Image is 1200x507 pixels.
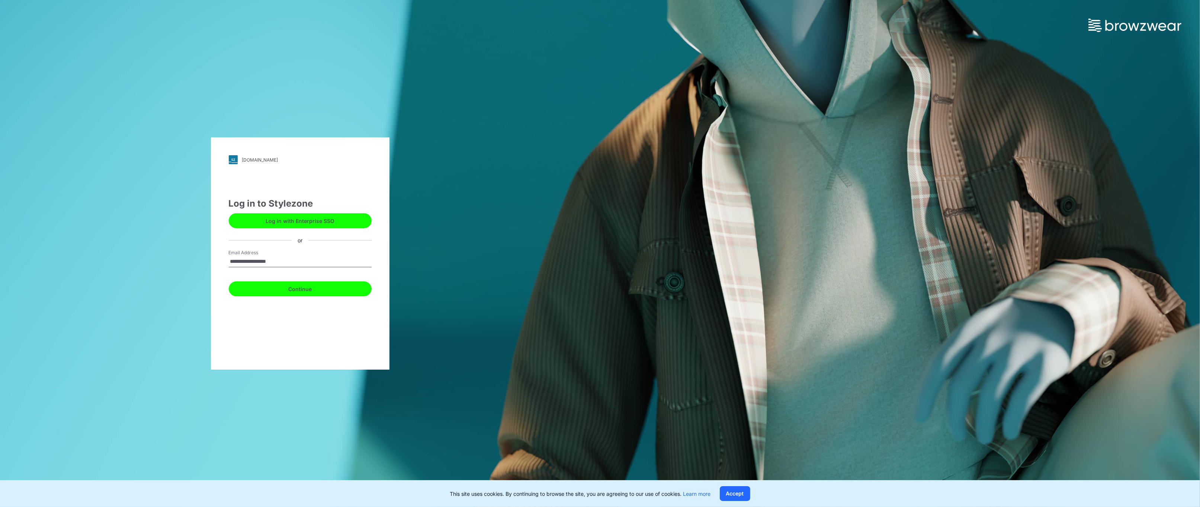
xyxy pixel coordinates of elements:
[292,236,308,244] div: or
[229,155,372,164] a: [DOMAIN_NAME]
[229,197,372,210] div: Log in to Stylezone
[229,155,238,164] img: svg+xml;base64,PHN2ZyB3aWR0aD0iMjgiIGhlaWdodD0iMjgiIHZpZXdCb3g9IjAgMCAyOCAyOCIgZmlsbD0ibm9uZSIgeG...
[683,491,711,497] a: Learn more
[720,486,750,501] button: Accept
[229,281,372,296] button: Continue
[229,213,372,228] button: Log in with Enterprise SSO
[450,490,711,498] p: This site uses cookies. By continuing to browse the site, you are agreeing to our use of cookies.
[1088,19,1181,32] img: browzwear-logo.73288ffb.svg
[229,249,281,256] label: Email Address
[242,157,278,163] div: [DOMAIN_NAME]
